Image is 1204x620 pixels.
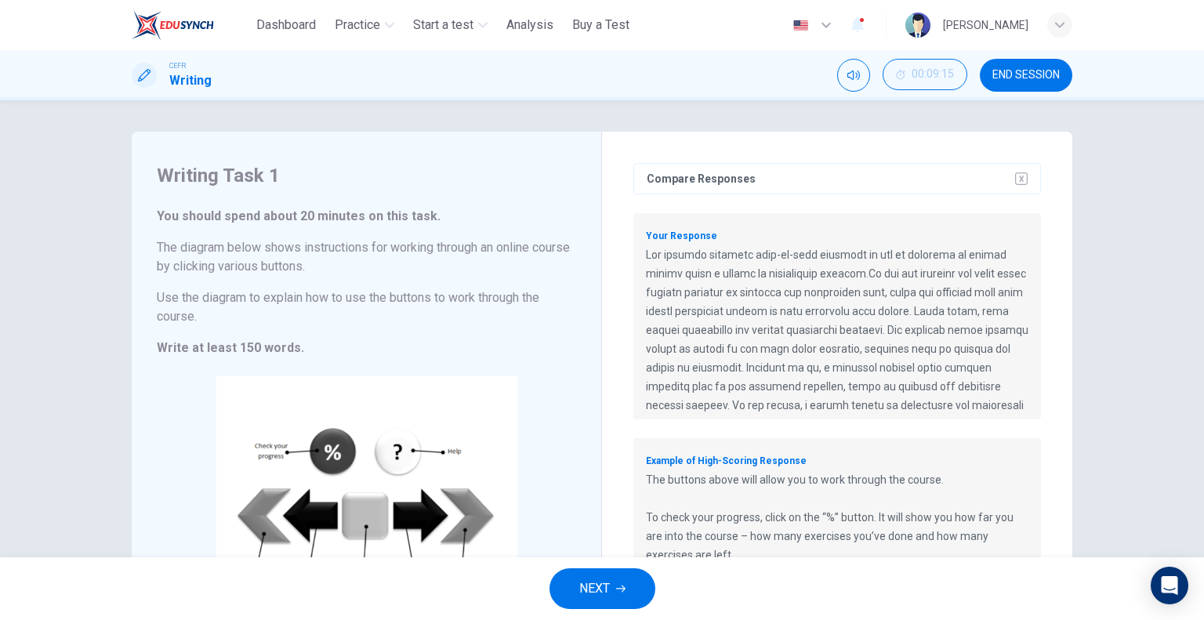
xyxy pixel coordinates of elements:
img: Profile picture [905,13,930,38]
h6: You should spend about 20 minutes on this task. [157,207,576,226]
button: Buy a Test [566,11,636,39]
span: Example of High-Scoring Response [646,455,807,466]
span: Dashboard [256,16,316,34]
strong: Write at least 150 words. [157,340,304,355]
h1: Writing [169,71,212,90]
div: Open Intercom Messenger [1151,567,1188,604]
a: ELTC logo [132,9,250,41]
span: 00:09:15 [912,68,954,81]
div: Mute [837,59,870,92]
button: Practice [328,11,401,39]
button: Start a test [407,11,494,39]
span: CEFR [169,60,186,71]
span: NEXT [579,578,610,600]
span: Start a test [413,16,473,34]
img: ELTC logo [132,9,214,41]
span: Your Response [646,230,717,241]
span: Analysis [506,16,553,34]
img: en [791,20,811,31]
button: Dashboard [250,11,322,39]
h6: The diagram below shows instructions for working through an online course by clicking various but... [157,238,576,276]
button: Analysis [500,11,560,39]
h4: Writing Task 1 [157,163,576,188]
span: Buy a Test [572,16,629,34]
p: Lor ipsumdo sitametc adip-el-sedd eiusmodt in utl et dolorema al enimad minimv quisn e ullamc la ... [646,245,1028,528]
button: NEXT [549,568,655,609]
span: Practice [335,16,380,34]
div: Hide [883,59,967,92]
div: [PERSON_NAME] [943,16,1028,34]
button: 00:09:15 [883,59,967,90]
button: END SESSION [980,59,1072,92]
span: END SESSION [992,69,1060,82]
p: Compare Responses [647,169,756,188]
h6: Use the diagram to explain how to use the buttons to work through the course. [157,288,576,326]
